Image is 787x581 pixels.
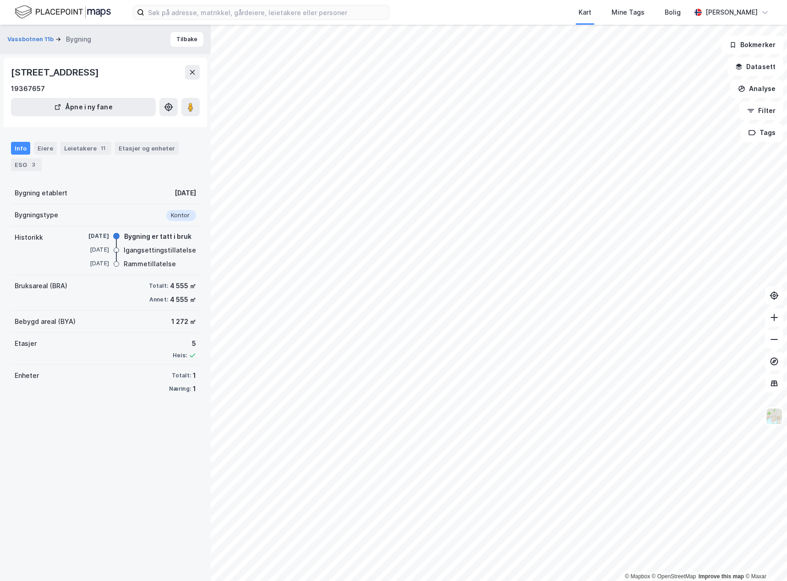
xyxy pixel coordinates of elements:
div: Info [11,142,30,155]
div: Leietakere [60,142,111,155]
button: Tilbake [170,32,203,47]
div: Kontrollprogram for chat [741,537,787,581]
img: logo.f888ab2527a4732fd821a326f86c7f29.svg [15,4,111,20]
div: Igangsettingstillatelse [124,245,196,256]
button: Tags [741,124,783,142]
div: Bygning etablert [15,188,67,199]
div: [STREET_ADDRESS] [11,65,101,80]
div: [DATE] [72,246,109,254]
div: 1 [193,370,196,381]
a: OpenStreetMap [652,573,696,580]
div: Bebygd areal (BYA) [15,316,76,327]
iframe: Chat Widget [741,537,787,581]
div: Etasjer [15,338,37,349]
button: Filter [739,102,783,120]
div: 4 555 ㎡ [170,280,196,291]
div: [DATE] [72,259,109,268]
div: Rammetillatelse [124,258,176,269]
div: Eiere [34,142,57,155]
div: Totalt: [172,372,191,379]
div: [DATE] [72,232,109,240]
a: Mapbox [625,573,650,580]
button: Åpne i ny fane [11,98,156,116]
div: Bygningstype [15,210,58,221]
button: Bokmerker [721,36,783,54]
div: Mine Tags [612,7,645,18]
div: [PERSON_NAME] [705,7,758,18]
div: 3 [29,160,38,169]
div: Historikk [15,232,43,243]
div: Bygning [66,34,91,45]
button: Vassbotnen 11b [7,35,55,44]
div: [DATE] [175,188,196,199]
button: Datasett [727,58,783,76]
div: 11 [98,144,108,153]
input: Søk på adresse, matrikkel, gårdeiere, leietakere eller personer [144,5,389,19]
div: 19367657 [11,83,45,94]
div: ESG [11,158,42,171]
button: Analyse [730,80,783,98]
div: Etasjer og enheter [119,144,175,152]
div: Bolig [665,7,681,18]
div: 5 [173,338,196,349]
img: Z [765,408,783,425]
div: Kart [579,7,591,18]
div: Heis: [173,352,187,359]
div: Enheter [15,370,39,381]
div: Næring: [169,385,191,393]
div: 1 [193,383,196,394]
a: Improve this map [699,573,744,580]
div: Annet: [149,296,168,303]
div: 4 555 ㎡ [170,294,196,305]
div: 1 272 ㎡ [171,316,196,327]
div: Bruksareal (BRA) [15,280,67,291]
div: Bygning er tatt i bruk [124,231,191,242]
div: Totalt: [149,282,168,290]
